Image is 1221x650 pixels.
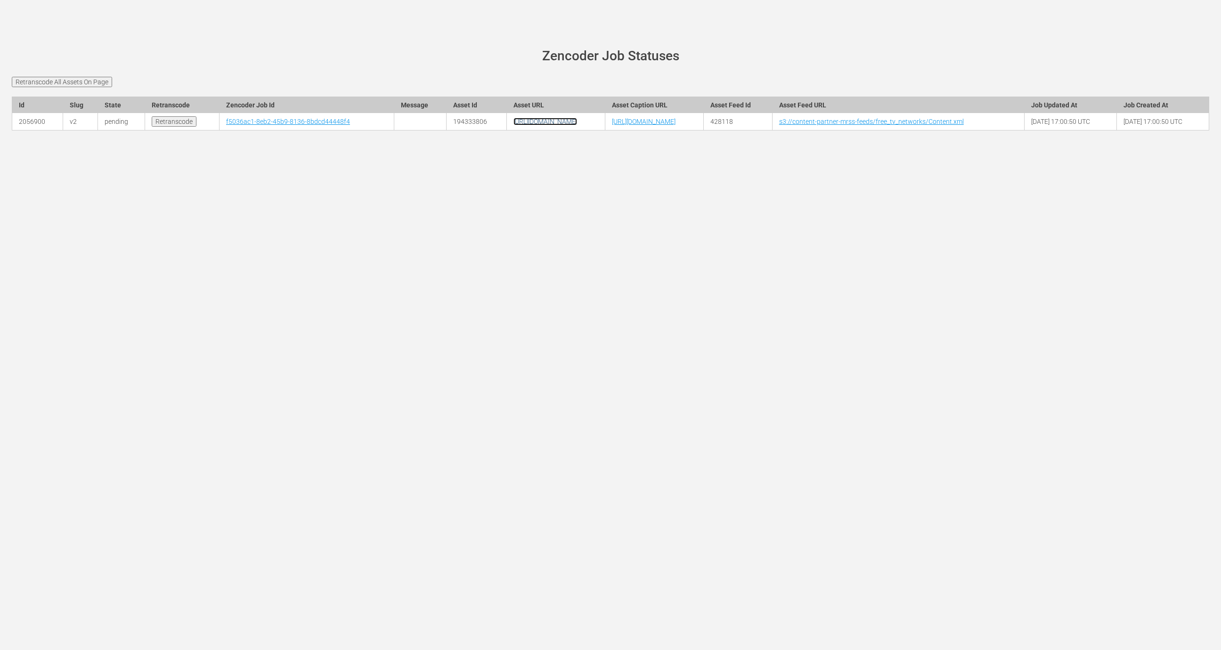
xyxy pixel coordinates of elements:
[507,97,605,113] th: Asset URL
[446,113,506,130] td: 194333806
[703,97,772,113] th: Asset Feed Id
[612,118,676,125] a: [URL][DOMAIN_NAME]
[12,77,112,87] input: Retranscode All Assets On Page
[513,118,577,125] a: [URL][DOMAIN_NAME]
[152,116,196,127] input: Retranscode
[1117,97,1209,113] th: Job Created At
[63,97,98,113] th: Slug
[779,118,964,125] a: s3://content-partner-mrss-feeds/free_tv_networks/Content.xml
[145,97,220,113] th: Retranscode
[394,97,447,113] th: Message
[25,49,1196,64] h1: Zencoder Job Statuses
[12,113,63,130] td: 2056900
[1025,97,1117,113] th: Job Updated At
[220,97,394,113] th: Zencoder Job Id
[703,113,772,130] td: 428118
[1025,113,1117,130] td: [DATE] 17:00:50 UTC
[446,97,506,113] th: Asset Id
[226,118,350,125] a: f5036ac1-8eb2-45b9-8136-8bdcd44448f4
[63,113,98,130] td: v2
[605,97,703,113] th: Asset Caption URL
[98,113,145,130] td: pending
[98,97,145,113] th: State
[12,97,63,113] th: Id
[772,97,1024,113] th: Asset Feed URL
[1117,113,1209,130] td: [DATE] 17:00:50 UTC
